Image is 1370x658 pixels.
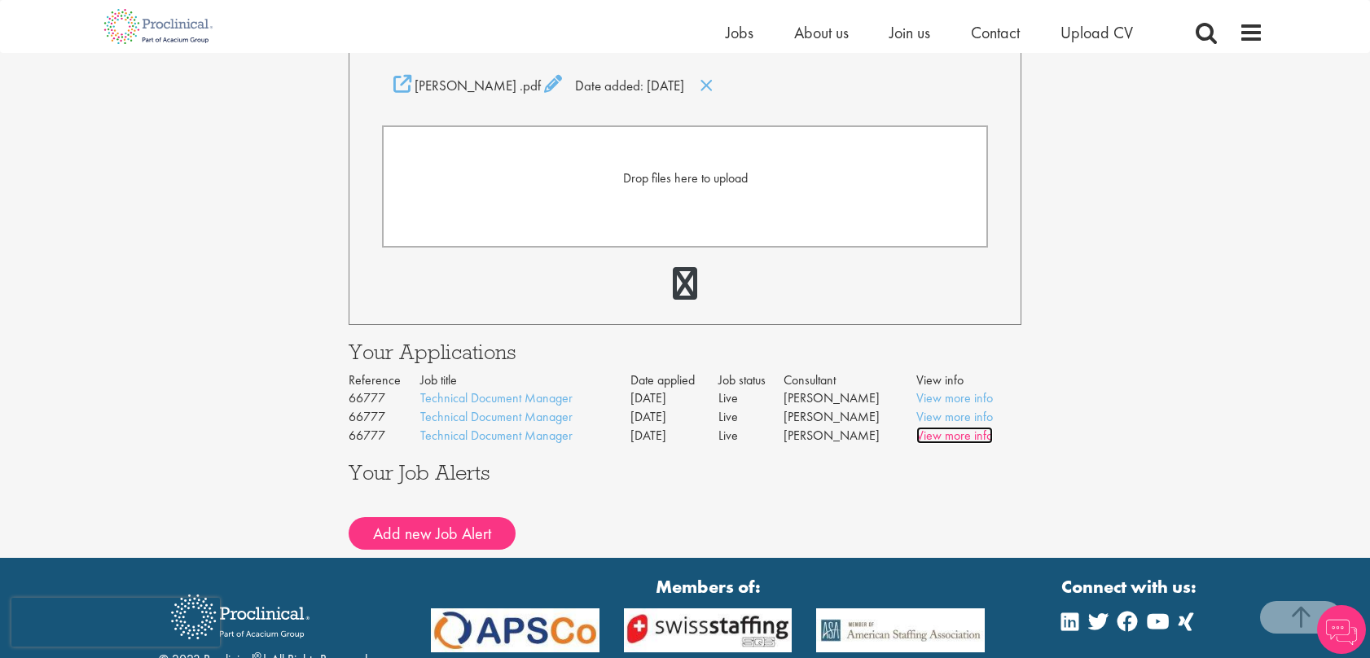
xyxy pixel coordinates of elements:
[623,169,748,186] span: Drop files here to upload
[916,389,993,406] a: View more info
[794,22,849,43] a: About us
[420,371,630,390] th: Job title
[420,408,573,425] a: Technical Document Manager
[349,517,516,550] button: Add new Job Alert
[612,608,805,653] img: APSCo
[349,427,420,445] td: 66777
[11,598,220,647] iframe: reCAPTCHA
[784,389,916,408] td: [PERSON_NAME]
[415,77,516,94] span: [PERSON_NAME]
[1061,574,1200,599] strong: Connect with us:
[431,574,985,599] strong: Members of:
[159,583,322,651] img: Proclinical Recruitment
[630,408,719,427] td: [DATE]
[520,77,541,94] span: .pdf
[784,371,916,390] th: Consultant
[784,427,916,445] td: [PERSON_NAME]
[784,408,916,427] td: [PERSON_NAME]
[916,371,1021,390] th: View info
[382,33,988,54] h3: Candidate files
[726,22,753,43] a: Jobs
[630,389,719,408] td: [DATE]
[349,389,420,408] td: 66777
[916,427,993,444] a: View more info
[382,75,988,95] div: Date added: [DATE]
[420,389,573,406] a: Technical Document Manager
[718,371,784,390] th: Job status
[420,427,573,444] a: Technical Document Manager
[804,608,997,653] img: APSCo
[916,408,993,425] a: View more info
[630,427,719,445] td: [DATE]
[630,371,719,390] th: Date applied
[1060,22,1133,43] a: Upload CV
[1317,605,1366,654] img: Chatbot
[349,341,1021,362] h3: Your Applications
[349,371,420,390] th: Reference
[718,389,784,408] td: Live
[718,408,784,427] td: Live
[971,22,1020,43] a: Contact
[419,608,612,653] img: APSCo
[349,462,1021,483] h3: Your Job Alerts
[349,408,420,427] td: 66777
[889,22,930,43] a: Join us
[718,427,784,445] td: Live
